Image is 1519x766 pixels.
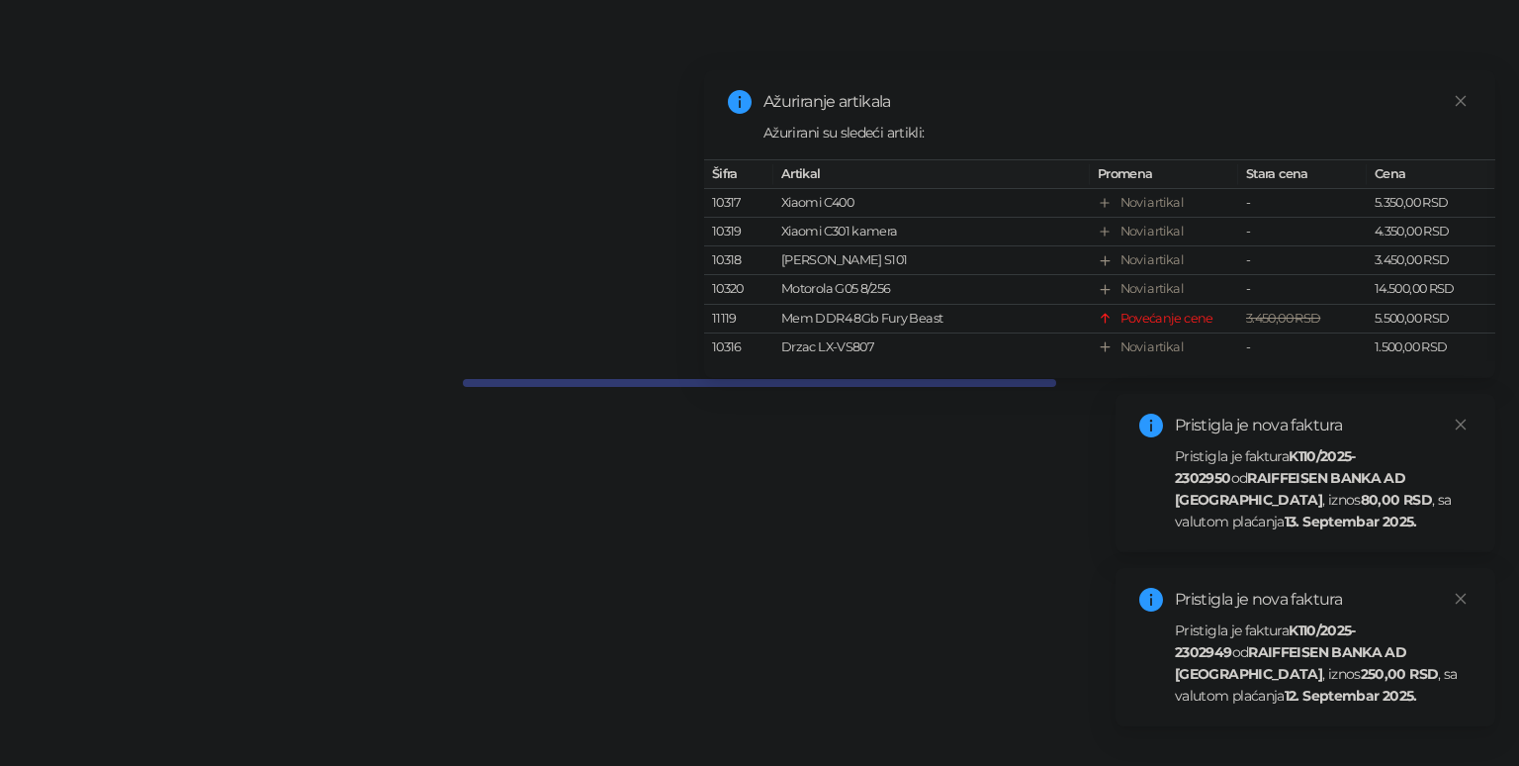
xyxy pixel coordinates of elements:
span: info-circle [1139,414,1163,437]
strong: K110/2025-2302950 [1175,447,1356,487]
span: info-circle [728,90,752,114]
td: Motorola G05 8/256 [773,275,1090,304]
span: close [1454,418,1468,431]
div: Novi artikal [1120,193,1183,213]
strong: 80,00 RSD [1361,491,1432,509]
td: - [1238,218,1367,246]
td: 10320 [704,275,773,304]
td: 14.500,00 RSD [1367,275,1495,304]
td: 10318 [704,246,773,275]
strong: 12. Septembar 2025. [1285,687,1417,705]
td: 1.500,00 RSD [1367,334,1495,362]
td: 10319 [704,218,773,246]
th: Stara cena [1238,160,1367,189]
td: - [1238,334,1367,362]
div: Ažuriranje artikala [763,90,1472,114]
td: 10317 [704,189,773,218]
strong: K110/2025-2302949 [1175,622,1356,661]
th: Cena [1367,160,1495,189]
td: 11119 [704,305,773,334]
td: [PERSON_NAME] S101 [773,246,1090,275]
div: Pristigla je faktura od , iznos , sa valutom plaćanja [1175,445,1472,532]
th: Artikal [773,160,1090,189]
a: Close [1450,414,1472,435]
td: - [1238,189,1367,218]
a: Close [1450,588,1472,610]
span: info-circle [1139,588,1163,612]
td: 5.350,00 RSD [1367,189,1495,218]
div: Novi artikal [1120,222,1183,241]
td: 4.350,00 RSD [1367,218,1495,246]
td: Xiaomi C400 [773,189,1090,218]
div: Ažurirani su sledeći artikli: [763,122,1472,144]
div: Novi artikal [1120,279,1183,299]
td: Mem DDR4 8Gb Fury Beast [773,305,1090,334]
td: 5.500,00 RSD [1367,305,1495,334]
div: Novi artikal [1120,337,1183,357]
strong: RAIFFEISEN BANKA AD [GEOGRAPHIC_DATA] [1175,643,1406,683]
th: Šifra [704,160,773,189]
th: Promena [1090,160,1238,189]
span: close [1454,592,1468,606]
span: 3.450,00 RSD [1246,311,1320,326]
td: Xiaomi C301 kamera [773,218,1090,246]
td: - [1238,275,1367,304]
span: close [1454,94,1468,108]
div: Pristigla je nova faktura [1175,414,1472,437]
strong: RAIFFEISEN BANKA AD [GEOGRAPHIC_DATA] [1175,469,1405,509]
td: 10316 [704,334,773,362]
a: Close [1450,90,1472,112]
div: Pristigla je nova faktura [1175,588,1472,612]
td: - [1238,246,1367,275]
div: Pristigla je faktura od , iznos , sa valutom plaćanja [1175,620,1472,707]
td: 3.450,00 RSD [1367,246,1495,275]
div: Novi artikal [1120,250,1183,270]
strong: 250,00 RSD [1361,665,1439,683]
td: Drzac LX-VS807 [773,334,1090,362]
div: Povećanje cene [1120,309,1213,329]
strong: 13. Septembar 2025. [1285,513,1417,530]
